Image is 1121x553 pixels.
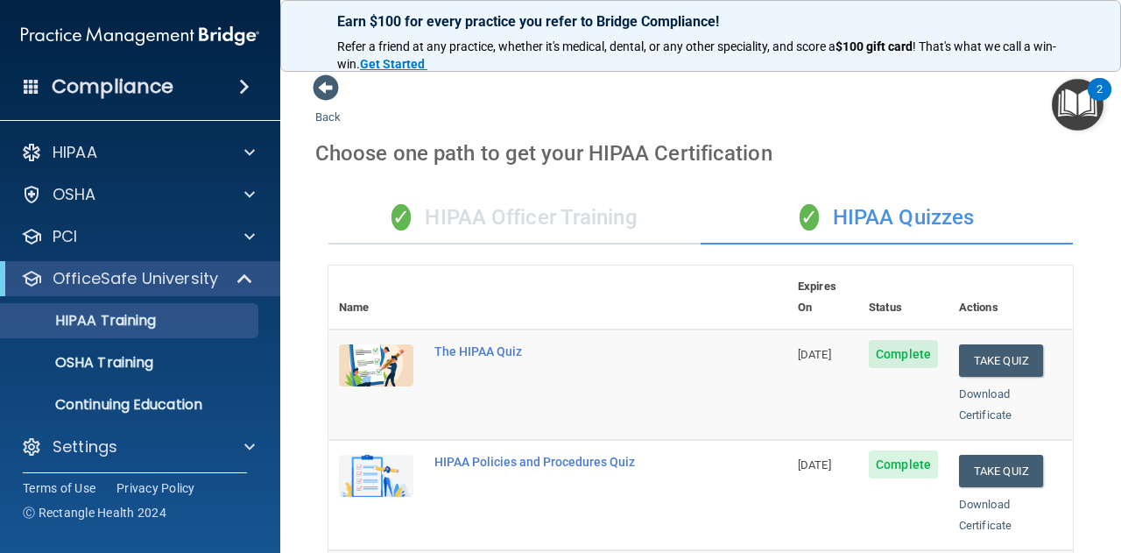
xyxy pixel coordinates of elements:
div: HIPAA Officer Training [328,192,701,245]
span: [DATE] [798,458,831,471]
button: Take Quiz [959,344,1043,377]
span: Complete [869,340,938,368]
a: Settings [21,436,255,457]
a: PCI [21,226,255,247]
th: Name [328,266,424,330]
iframe: Drift Widget Chat Controller [1033,432,1100,499]
span: ✓ [391,204,411,230]
p: OfficeSafe University [53,268,218,289]
a: Terms of Use [23,479,95,497]
p: HIPAA Training [11,312,156,330]
a: HIPAA [21,142,255,163]
span: ✓ [800,204,819,230]
button: Take Quiz [959,455,1043,487]
p: Earn $100 for every practice you refer to Bridge Compliance! [337,13,1064,30]
div: HIPAA Policies and Procedures Quiz [434,455,700,469]
a: Get Started [360,57,427,71]
a: Privacy Policy [116,479,195,497]
span: ! That's what we call a win-win. [337,39,1056,71]
span: Ⓒ Rectangle Health 2024 [23,504,166,521]
p: HIPAA [53,142,97,163]
span: Complete [869,450,938,479]
p: OSHA [53,184,96,205]
img: PMB logo [21,18,259,53]
p: PCI [53,226,77,247]
span: Refer a friend at any practice, whether it's medical, dental, or any other speciality, and score a [337,39,835,53]
button: Open Resource Center, 2 new notifications [1052,79,1103,131]
div: Choose one path to get your HIPAA Certification [315,128,1086,179]
a: Download Certificate [959,387,1012,422]
div: HIPAA Quizzes [701,192,1073,245]
p: Settings [53,436,117,457]
a: OfficeSafe University [21,268,254,289]
th: Expires On [787,266,858,330]
a: Download Certificate [959,498,1012,532]
th: Actions [948,266,1073,330]
strong: Get Started [360,57,425,71]
a: OSHA [21,184,255,205]
span: [DATE] [798,348,831,361]
div: The HIPAA Quiz [434,344,700,358]
h4: Compliance [52,74,173,99]
p: Continuing Education [11,396,250,414]
strong: $100 gift card [835,39,913,53]
p: OSHA Training [11,354,153,372]
div: 2 [1096,89,1103,112]
a: Back [315,89,341,124]
th: Status [858,266,948,330]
